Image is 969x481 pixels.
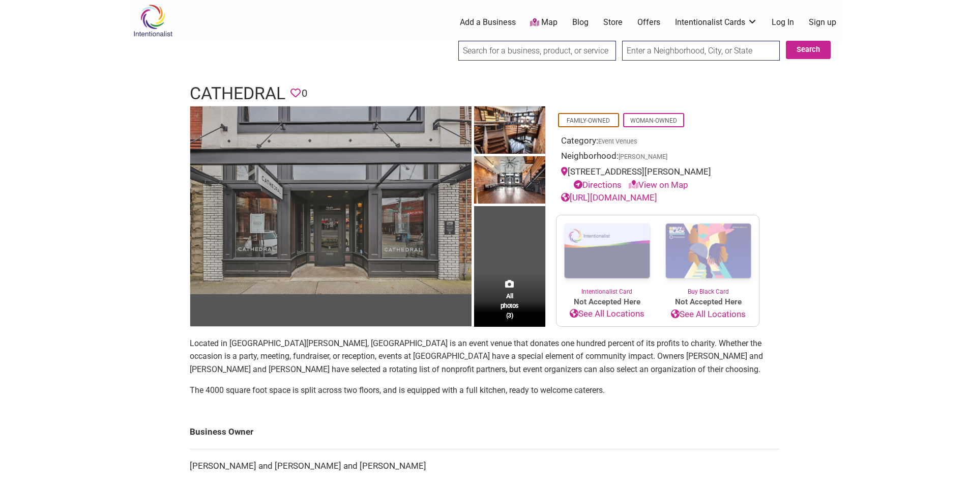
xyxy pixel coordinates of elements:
[129,4,177,37] img: Intentionalist
[658,215,759,288] img: Buy Black Card
[561,165,754,191] div: [STREET_ADDRESS][PERSON_NAME]
[530,17,557,29] a: Map
[572,17,589,28] a: Blog
[561,192,657,203] a: [URL][DOMAIN_NAME]
[556,307,658,321] a: See All Locations
[630,117,677,124] a: Woman-Owned
[629,180,688,190] a: View on Map
[302,86,307,101] span: 0
[190,384,780,397] p: The 4000 square foot space is split across two floors, and is equipped with a full kitchen, ready...
[556,296,658,308] span: Not Accepted Here
[598,137,637,145] a: Event Venues
[190,81,285,106] h1: Cathedral
[190,337,780,376] p: Located in [GEOGRAPHIC_DATA][PERSON_NAME], [GEOGRAPHIC_DATA] is an event venue that donates one h...
[637,17,660,28] a: Offers
[556,215,658,296] a: Intentionalist Card
[458,41,616,61] input: Search for a business, product, or service
[574,180,622,190] a: Directions
[561,150,754,165] div: Neighborhood:
[501,291,519,320] span: All photos (3)
[460,17,516,28] a: Add a Business
[786,41,831,59] button: Search
[675,17,757,28] a: Intentionalist Cards
[619,154,667,160] span: [PERSON_NAME]
[561,134,754,150] div: Category:
[658,308,759,321] a: See All Locations
[603,17,623,28] a: Store
[622,41,780,61] input: Enter a Neighborhood, City, or State
[772,17,794,28] a: Log In
[567,117,610,124] a: Family-Owned
[658,296,759,308] span: Not Accepted Here
[658,215,759,297] a: Buy Black Card
[809,17,836,28] a: Sign up
[556,215,658,287] img: Intentionalist Card
[190,415,780,449] td: Business Owner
